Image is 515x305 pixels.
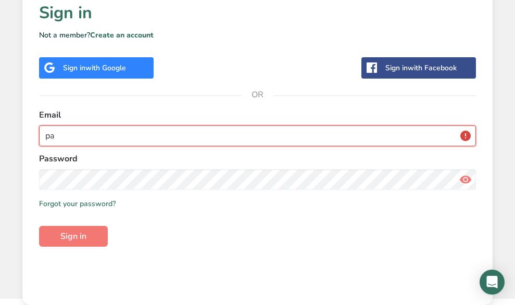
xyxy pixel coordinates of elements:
[39,30,476,41] p: Not a member?
[480,270,505,295] div: Open Intercom Messenger
[39,226,108,247] button: Sign in
[39,198,116,209] a: Forgot your password?
[408,63,457,73] span: with Facebook
[242,79,273,110] span: OR
[39,1,476,26] h1: Sign in
[39,152,476,165] label: Password
[39,109,476,121] label: Email
[90,30,154,40] a: Create an account
[85,63,126,73] span: with Google
[60,230,86,243] span: Sign in
[39,125,476,146] input: Enter Your Email
[385,62,457,73] div: Sign in
[63,62,126,73] div: Sign in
